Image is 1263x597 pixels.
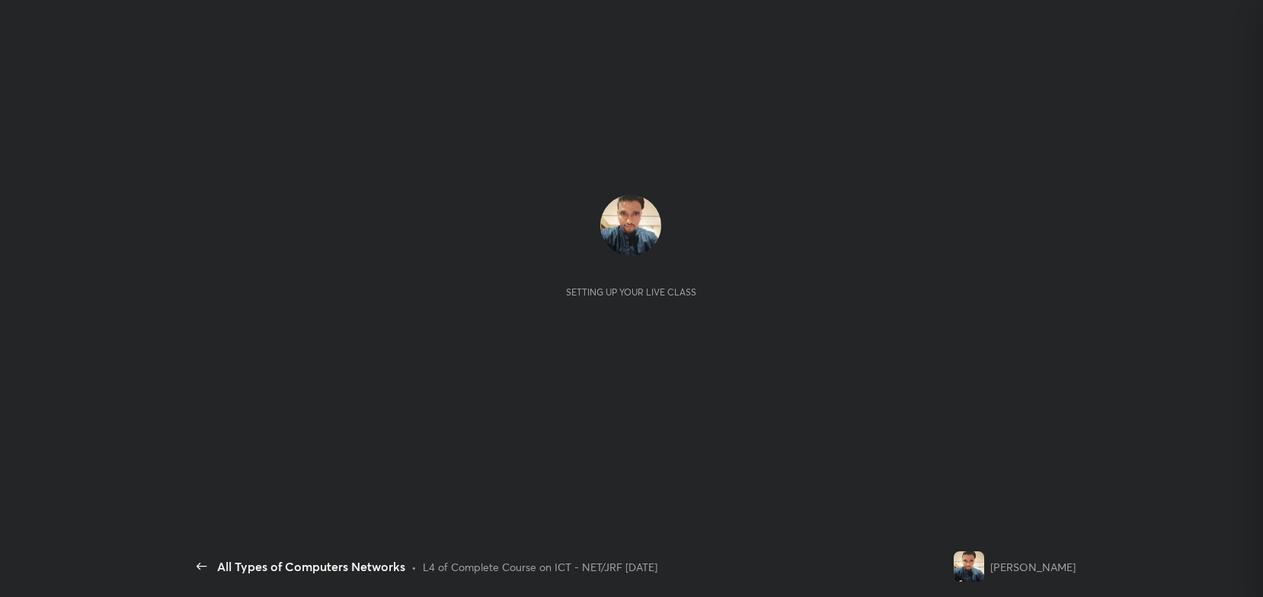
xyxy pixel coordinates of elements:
[217,557,405,576] div: All Types of Computers Networks
[990,559,1076,575] div: [PERSON_NAME]
[566,286,696,298] div: Setting up your live class
[600,195,661,256] img: 55473ce4c9694ef3bb855ddd9006c2b4.jpeg
[423,559,657,575] div: L4 of Complete Course on ICT - NET/JRF [DATE]
[954,551,984,582] img: 55473ce4c9694ef3bb855ddd9006c2b4.jpeg
[411,559,417,575] div: •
